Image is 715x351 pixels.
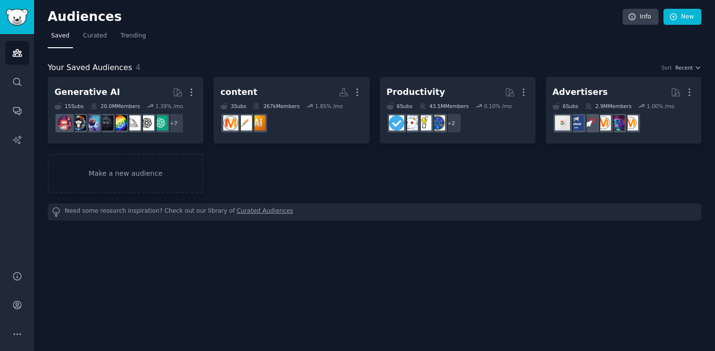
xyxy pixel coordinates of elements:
span: Your Saved Audiences [48,62,132,74]
img: advertising [596,115,611,130]
span: Curated [83,32,107,40]
span: 4 [136,63,141,72]
div: Sort [661,64,672,71]
div: 0.10 % /mo [484,103,512,110]
img: weirddalle [98,115,113,130]
h2: Audiences [48,9,623,25]
a: Curated [80,28,110,48]
div: 20.0M Members [90,103,140,110]
a: Advertisers6Subs2.9MMembers1.00% /momarketingSEOadvertisingPPCFacebookAdsgoogleads [546,77,701,144]
div: Productivity [387,86,445,98]
img: GummySearch logo [6,9,28,26]
div: Need some research inspiration? Check out our library of [48,203,701,221]
img: SEO [609,115,625,130]
span: Saved [51,32,70,40]
div: 267k Members [253,103,300,110]
a: Make a new audience [48,154,203,193]
a: Productivity6Subs43.5MMembers0.10% /mo+2LifeProTipslifehacksproductivitygetdisciplined [380,77,536,144]
img: GPT3 [112,115,127,130]
div: 6 Sub s [387,103,412,110]
img: googleads [555,115,570,130]
span: Trending [121,32,146,40]
img: StableDiffusion [85,115,100,130]
div: + 7 [163,113,184,133]
a: Info [623,9,659,25]
a: content3Subs267kMembers1.85% /moAIContentCreationHireaWritercontent_marketing [214,77,369,144]
a: Trending [117,28,149,48]
img: dalle2 [57,115,72,130]
div: 2.9M Members [585,103,631,110]
img: content_marketing [223,115,238,130]
span: Recent [675,64,693,71]
div: 3 Sub s [220,103,246,110]
div: 1.39 % /mo [155,103,183,110]
div: 6 Sub s [553,103,578,110]
a: Curated Audiences [237,207,293,217]
img: getdisciplined [389,115,404,130]
div: 1.00 % /mo [647,103,675,110]
img: ChatGPT [153,115,168,130]
img: marketing [623,115,638,130]
button: Recent [675,64,701,71]
img: LifeProTips [430,115,445,130]
img: aiArt [71,115,86,130]
img: AIContentCreation [250,115,266,130]
img: HireaWriter [237,115,252,130]
div: 43.5M Members [419,103,469,110]
div: 1.85 % /mo [315,103,343,110]
img: midjourney [125,115,141,130]
a: Generative AI15Subs20.0MMembers1.39% /mo+7ChatGPTOpenAImidjourneyGPT3weirddalleStableDiffusionaiA... [48,77,203,144]
div: 15 Sub s [54,103,84,110]
img: OpenAI [139,115,154,130]
div: Generative AI [54,86,120,98]
a: Saved [48,28,73,48]
div: Advertisers [553,86,608,98]
img: FacebookAds [569,115,584,130]
div: content [220,86,257,98]
div: + 2 [441,113,462,133]
a: New [663,9,701,25]
img: productivity [403,115,418,130]
img: lifehacks [416,115,431,130]
img: PPC [582,115,597,130]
